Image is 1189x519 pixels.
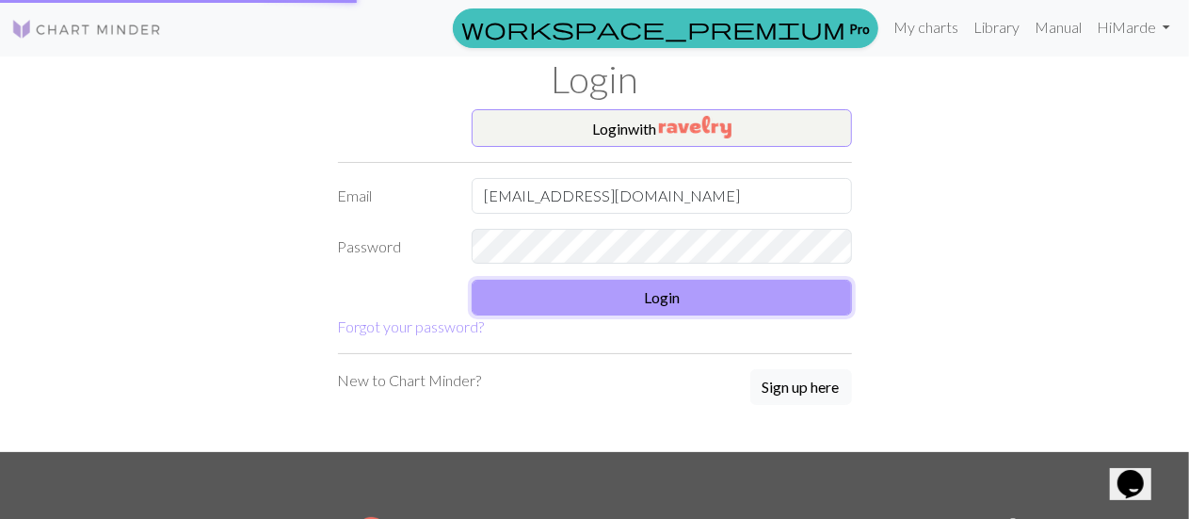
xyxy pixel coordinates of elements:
a: HiMarde [1089,8,1178,46]
a: Manual [1027,8,1089,46]
label: Password [327,229,461,265]
button: Sign up here [750,369,852,405]
a: Forgot your password? [338,317,485,335]
iframe: chat widget [1110,444,1170,500]
span: workspace_premium [461,15,845,41]
a: Pro [453,8,878,48]
p: New to Chart Minder? [338,369,482,392]
h1: Login [58,57,1132,102]
label: Email [327,178,461,214]
img: Ravelry [659,116,731,138]
a: Sign up here [750,369,852,407]
button: Loginwith [472,109,852,147]
a: My charts [886,8,966,46]
button: Login [472,280,852,316]
img: Logo [11,18,162,41]
a: Library [966,8,1027,46]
